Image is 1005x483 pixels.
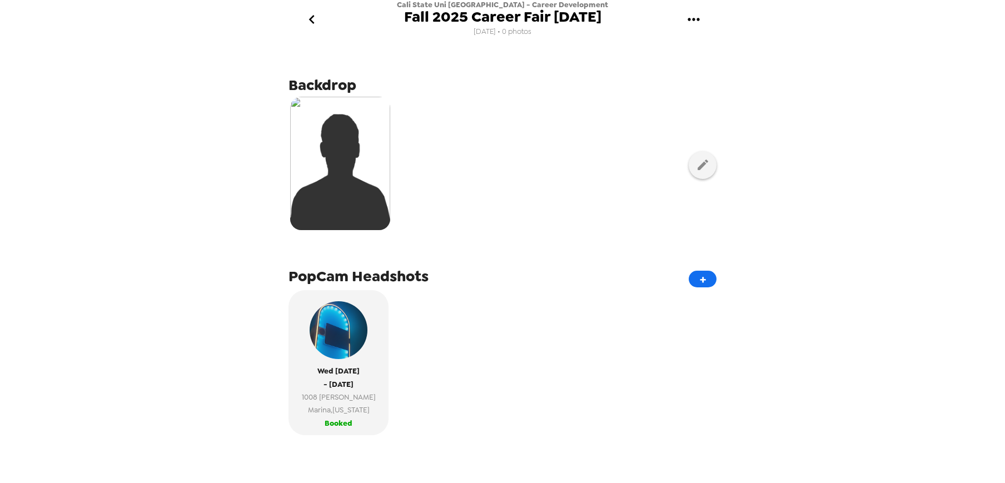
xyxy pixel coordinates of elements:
[288,290,389,435] button: popcam exampleWed [DATE]- [DATE]1008 [PERSON_NAME]Marina,[US_STATE]Booked
[302,404,376,416] span: Marina , [US_STATE]
[317,365,360,377] span: Wed [DATE]
[293,2,330,38] button: go back
[404,9,601,24] span: Fall 2025 Career Fair [DATE]
[290,97,390,230] img: silhouette
[689,271,717,287] button: +
[310,301,367,359] img: popcam example
[288,266,429,286] span: PopCam Headshots
[325,417,352,430] span: Booked
[324,378,354,391] span: - [DATE]
[288,75,356,95] span: Backdrop
[302,391,376,404] span: 1008 [PERSON_NAME]
[474,24,531,39] span: [DATE] • 0 photos
[675,2,712,38] button: gallery menu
